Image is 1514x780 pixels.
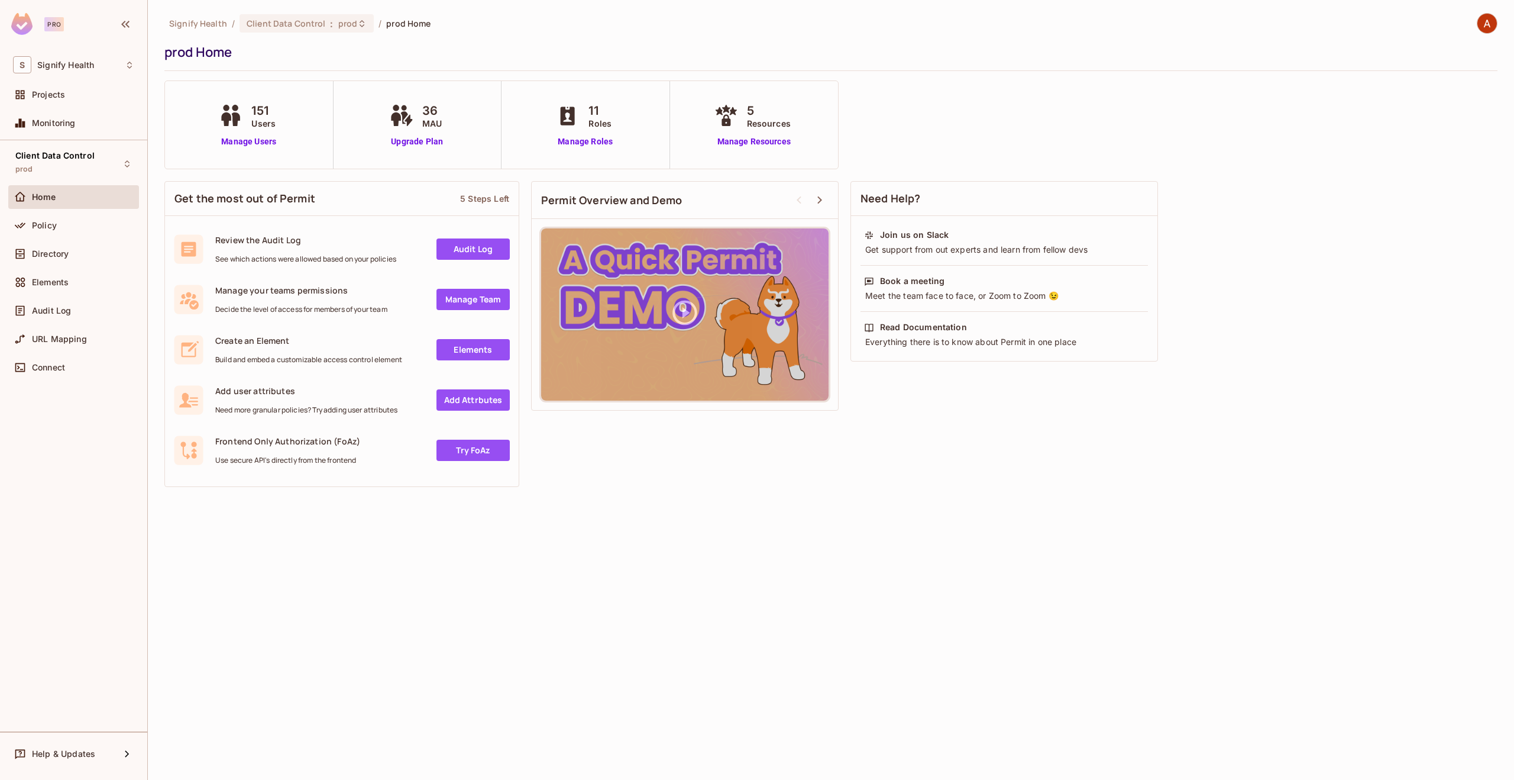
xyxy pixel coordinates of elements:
span: See which actions were allowed based on your policies [215,254,396,264]
span: 151 [251,102,276,120]
span: Build and embed a customizable access control element [215,355,402,365]
img: SReyMgAAAABJRU5ErkJggg== [11,13,33,35]
span: Add user attributes [215,385,397,397]
span: Elements [32,278,69,287]
span: Client Data Control [247,18,326,29]
div: Join us on Slack [880,229,949,241]
span: 11 [588,102,612,120]
span: S [13,56,31,73]
div: Get support from out experts and learn from fellow devs [864,244,1144,256]
a: Manage Resources [711,136,797,148]
div: 5 Steps Left [460,193,509,204]
li: / [378,18,381,29]
a: Try FoAz [436,440,510,461]
span: Monitoring [32,118,76,128]
div: prod Home [164,43,1492,61]
span: Review the Audit Log [215,234,396,246]
div: Everything there is to know about Permit in one place [864,336,1144,348]
a: Add Attrbutes [436,389,510,411]
span: prod [338,18,358,29]
a: Manage Users [216,136,282,148]
span: Policy [32,221,57,230]
span: Need more granular policies? Try adding user attributes [215,405,397,415]
a: Upgrade Plan [387,136,448,148]
span: Decide the level of access for members of your team [215,305,387,314]
span: 5 [747,102,791,120]
span: prod [15,165,33,174]
span: Workspace: Signify Health [37,60,94,70]
span: 36 [422,102,442,120]
img: Aadesh Thirukonda [1477,14,1497,33]
span: the active workspace [169,18,227,29]
span: URL Mapping [32,334,87,344]
span: Projects [32,90,65,99]
span: Permit Overview and Demo [541,193,682,208]
div: Book a meeting [880,275,944,287]
span: : [329,19,334,28]
span: Client Data Control [15,151,95,160]
div: Meet the team face to face, or Zoom to Zoom 😉 [864,290,1144,302]
span: Users [251,117,276,130]
a: Audit Log [436,238,510,260]
a: Manage Team [436,289,510,310]
span: Need Help? [860,191,921,206]
span: MAU [422,117,442,130]
span: prod Home [386,18,431,29]
span: Manage your teams permissions [215,285,387,296]
a: Elements [436,339,510,360]
a: Manage Roles [553,136,617,148]
span: Connect [32,363,65,372]
li: / [232,18,235,29]
span: Help & Updates [32,749,95,759]
span: Resources [747,117,791,130]
span: Directory [32,249,69,259]
div: Pro [44,17,64,31]
span: Frontend Only Authorization (FoAz) [215,436,360,447]
span: Home [32,192,56,202]
span: Roles [588,117,612,130]
span: Get the most out of Permit [174,191,315,206]
div: Read Documentation [880,321,967,333]
span: Create an Element [215,335,402,346]
span: Use secure API's directly from the frontend [215,456,360,465]
span: Audit Log [32,306,71,315]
